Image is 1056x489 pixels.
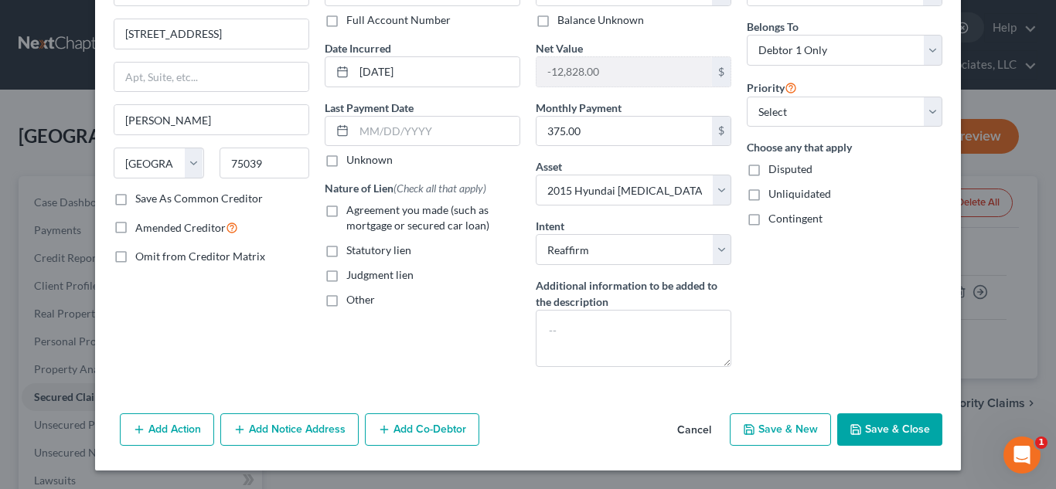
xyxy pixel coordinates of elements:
span: Omit from Creditor Matrix [135,250,265,263]
input: Enter address... [114,19,308,49]
label: Balance Unknown [557,12,644,28]
input: Enter zip... [220,148,310,178]
label: Unknown [346,152,393,168]
label: Priority [747,78,797,97]
label: Choose any that apply [747,139,942,155]
span: Other [346,293,375,306]
iframe: Intercom live chat [1003,436,1041,474]
span: Belongs To [747,20,799,33]
div: $ [712,117,731,146]
button: Add Notice Address [220,413,359,446]
input: 0.00 [537,57,712,87]
span: Disputed [768,162,812,175]
label: Monthly Payment [536,100,622,116]
label: Nature of Lien [325,180,486,196]
button: Add Co-Debtor [365,413,479,446]
span: Judgment lien [346,268,414,281]
input: Apt, Suite, etc... [114,63,308,92]
input: MM/DD/YYYY [354,117,519,146]
span: Amended Creditor [135,221,226,234]
label: Date Incurred [325,40,391,56]
button: Cancel [665,415,724,446]
span: Statutory lien [346,243,411,256]
label: Additional information to be added to the description [536,277,731,310]
span: Unliquidated [768,187,831,200]
span: Contingent [768,212,823,225]
span: (Check all that apply) [393,182,486,195]
input: 0.00 [537,117,712,146]
button: Save & New [730,413,831,446]
span: 1 [1035,436,1047,449]
label: Net Value [536,40,583,56]
input: MM/DD/YYYY [354,57,519,87]
button: Save & Close [837,413,942,446]
label: Save As Common Creditor [135,191,263,206]
button: Add Action [120,413,214,446]
label: Intent [536,218,564,234]
div: $ [712,57,731,87]
label: Last Payment Date [325,100,414,116]
span: Agreement you made (such as mortgage or secured car loan) [346,203,489,232]
input: Enter city... [114,105,308,134]
label: Full Account Number [346,12,451,28]
span: Asset [536,160,562,173]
